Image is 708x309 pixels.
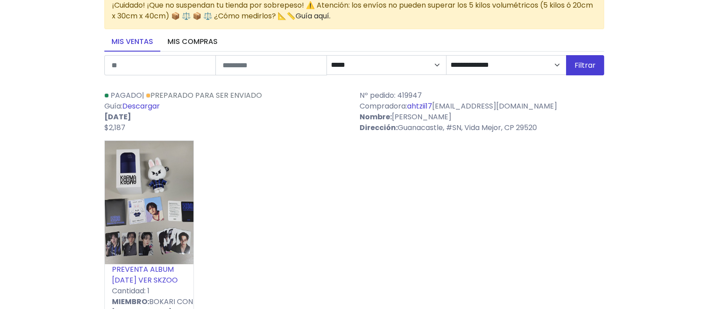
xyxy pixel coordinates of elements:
[360,101,604,112] p: Compradora: [EMAIL_ADDRESS][DOMAIN_NAME]
[122,101,160,111] a: Descargar
[105,286,193,296] p: Cantidad: 1
[360,112,392,122] strong: Nombre:
[296,11,330,21] a: Guía aquí.
[105,141,193,264] img: small_1756942530281.jpeg
[407,101,432,111] a: ahtzii17
[566,55,604,75] button: Filtrar
[360,122,604,133] p: Guanacastle, #SN, Vida Mejor, CP 29520
[99,90,354,133] div: | Guía:
[112,296,149,307] strong: MIEMBRO:
[360,112,604,122] p: [PERSON_NAME]
[146,90,262,100] a: Preparado para ser enviado
[112,264,178,285] a: PREVENTA ALBUM [DATE] VER SKZOO
[111,90,142,100] span: Pagado
[160,33,225,52] a: Mis compras
[104,33,160,52] a: Mis ventas
[104,122,125,133] span: $2,187
[104,112,349,122] p: [DATE]
[360,122,398,133] strong: Dirección:
[360,90,604,101] p: Nº pedido: 419947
